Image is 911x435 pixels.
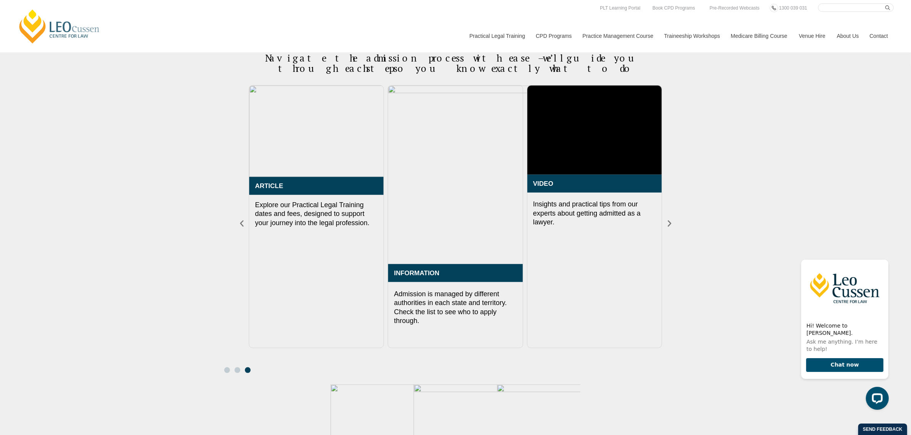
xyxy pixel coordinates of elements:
[777,4,809,12] a: 1300 039 031
[533,200,640,226] span: Insights and practical tips from our experts about getting admitted as a lawyer.
[530,19,577,52] a: CPD Programs
[577,19,658,52] a: Practice Management Course
[533,180,553,187] a: VIDEO
[224,367,230,373] span: Go to slide 1
[249,85,662,373] div: Carousel
[864,19,894,52] a: Contact
[725,19,793,52] a: Medicare Billing Course
[394,290,507,325] span: Admission is managed by different authorities in each state and territory. Check the list to see ...
[255,201,369,227] span: Explore our Practical Legal Training dates and fees, designed to support your journey into the le...
[366,62,393,75] span: step
[650,4,697,12] a: Book CPD Programs
[265,52,543,64] span: Navigate the admission process with ease –
[464,19,530,52] a: Practical Legal Training
[388,85,523,349] div: 1 / 3
[795,252,892,416] iframe: LiveChat chat widget
[598,4,642,12] a: PLT Learning Portal
[245,367,251,373] span: Go to slide 3
[527,85,662,349] div: 2 / 3
[708,4,762,12] a: Pre-Recorded Webcasts
[255,182,283,190] a: ARTICLE
[235,367,240,373] span: Go to slide 2
[831,19,864,52] a: About Us
[17,8,102,44] a: [PERSON_NAME] Centre for Law
[238,219,246,228] div: Previous slide
[278,52,646,75] span: guide you through each
[658,19,725,52] a: Traineeship Workshops
[543,52,567,64] span: we’ll
[394,269,440,277] a: INFORMATION
[665,219,674,228] div: Next slide
[793,19,831,52] a: Venue Hire
[779,5,807,11] span: 1300 039 031
[393,62,633,75] span: so you know exactly what to do
[249,85,384,349] div: 3 / 3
